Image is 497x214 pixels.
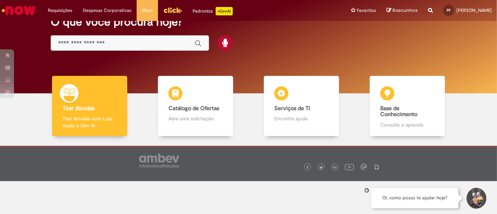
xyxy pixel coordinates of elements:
b: Serviços de TI [274,105,310,112]
img: logo_footer_ambev_rotulo_gray.png [139,154,179,167]
img: logo_footer_workplace.png [361,164,367,170]
a: Base de Conhecimento Consulte e aprenda [354,76,460,136]
span: Favoritos [357,7,376,14]
h2: O que você procura hoje? [51,16,446,28]
span: Rascunhos [392,7,418,14]
span: PF [447,8,451,13]
span: Despesas Corporativas [83,7,131,14]
span: More [142,7,153,14]
a: Catálogo de Ofertas Abra uma solicitação [143,76,249,136]
div: Oi, como posso te ajudar hoje? [371,188,459,208]
span: [PERSON_NAME] [456,7,492,13]
b: Tirar dúvidas [63,105,94,112]
img: logo_footer_naosei.png [374,164,380,170]
p: Encontre ajuda [274,115,328,122]
a: Rascunhos [387,7,418,14]
b: Base de Conhecimento [380,105,417,118]
img: click_logo_yellow_360x200.png [163,5,182,15]
a: Tirar dúvidas Tirar dúvidas com Lupi Assist e Gen Ai [37,76,143,136]
img: logo_footer_facebook.png [306,166,309,169]
span: Requisições [48,7,72,14]
p: Consulte e aprenda [380,121,434,128]
button: Iniciar Conversa de Suporte [466,188,487,209]
p: Tirar dúvidas com Lupi Assist e Gen Ai [63,115,116,129]
a: Serviços de TI Encontre ajuda [249,76,354,136]
div: Padroniza [193,7,233,15]
img: ServiceNow [1,3,37,17]
b: Catálogo de Ofertas [168,105,219,112]
img: logo_footer_youtube.png [345,162,354,171]
p: +GenAi [216,7,233,15]
img: logo_footer_linkedin.png [333,165,337,170]
img: logo_footer_twitter.png [319,166,323,169]
p: Abra uma solicitação [168,115,222,122]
